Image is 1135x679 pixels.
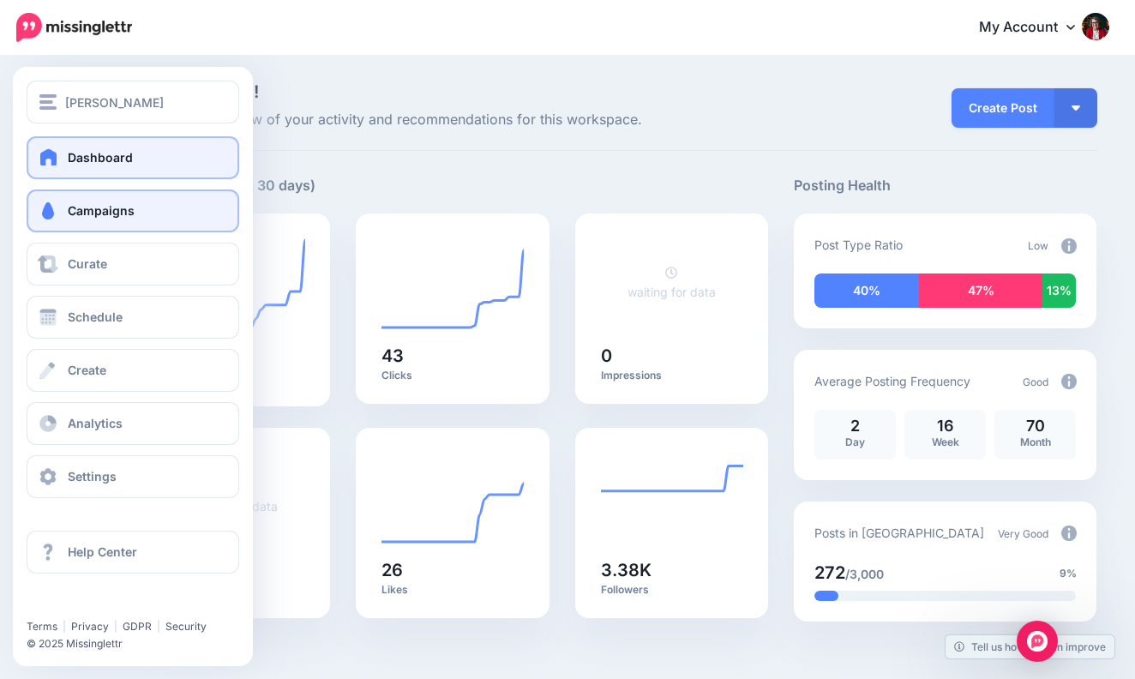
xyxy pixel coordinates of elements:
[27,189,239,232] a: Campaigns
[165,620,207,633] a: Security
[962,7,1109,49] a: My Account
[381,562,524,579] h5: 26
[68,544,137,559] span: Help Center
[381,369,524,382] p: Clicks
[1023,376,1048,388] span: Good
[123,620,152,633] a: GDPR
[601,562,743,579] h5: 3.38K
[1028,239,1048,252] span: Low
[1061,238,1077,254] img: info-circle-grey.png
[114,620,117,633] span: |
[27,531,239,574] a: Help Center
[1042,273,1076,308] div: 13% of your posts in the last 30 days were manually created (i.e. were not from Drip Campaigns or...
[1061,374,1077,389] img: info-circle-grey.png
[814,591,838,601] div: 9% of your posts in the last 30 days have been from Drip Campaigns
[68,309,123,324] span: Schedule
[63,620,66,633] span: |
[1072,105,1080,111] img: arrow-down-white.png
[68,150,133,165] span: Dashboard
[16,13,132,42] img: Missinglettr
[27,402,239,445] a: Analytics
[137,109,769,131] span: Here's an overview of your activity and recommendations for this workspace.
[1060,565,1077,582] span: 9%
[381,583,524,597] p: Likes
[919,273,1042,308] div: 47% of your posts in the last 30 days have been from Curated content
[823,418,887,434] p: 2
[27,243,239,285] a: Curate
[845,567,884,581] span: /3,000
[794,175,1096,196] h5: Posting Health
[814,562,845,583] span: 272
[946,635,1114,658] a: Tell us how we can improve
[68,203,135,218] span: Campaigns
[71,620,109,633] a: Privacy
[1017,621,1058,662] div: Open Intercom Messenger
[68,363,106,377] span: Create
[27,296,239,339] a: Schedule
[39,94,57,110] img: menu.png
[65,93,164,112] span: [PERSON_NAME]
[157,620,160,633] span: |
[932,436,959,448] span: Week
[381,347,524,364] h5: 43
[27,595,159,612] iframe: Twitter Follow Button
[68,416,123,430] span: Analytics
[27,455,239,498] a: Settings
[601,369,743,382] p: Impressions
[814,235,903,255] p: Post Type Ratio
[913,418,977,434] p: 16
[814,273,919,308] div: 40% of your posts in the last 30 days have been from Drip Campaigns
[27,620,57,633] a: Terms
[1061,526,1077,541] img: info-circle-grey.png
[845,436,865,448] span: Day
[814,523,984,543] p: Posts in [GEOGRAPHIC_DATA]
[27,635,252,652] li: © 2025 Missinglettr
[601,347,743,364] h5: 0
[27,136,239,179] a: Dashboard
[68,256,107,271] span: Curate
[68,469,117,484] span: Settings
[628,265,716,299] a: waiting for data
[1003,418,1067,434] p: 70
[814,371,970,391] p: Average Posting Frequency
[1020,436,1051,448] span: Month
[27,81,239,123] button: [PERSON_NAME]
[998,527,1048,540] span: Very Good
[27,349,239,392] a: Create
[601,583,743,597] p: Followers
[952,88,1054,128] a: Create Post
